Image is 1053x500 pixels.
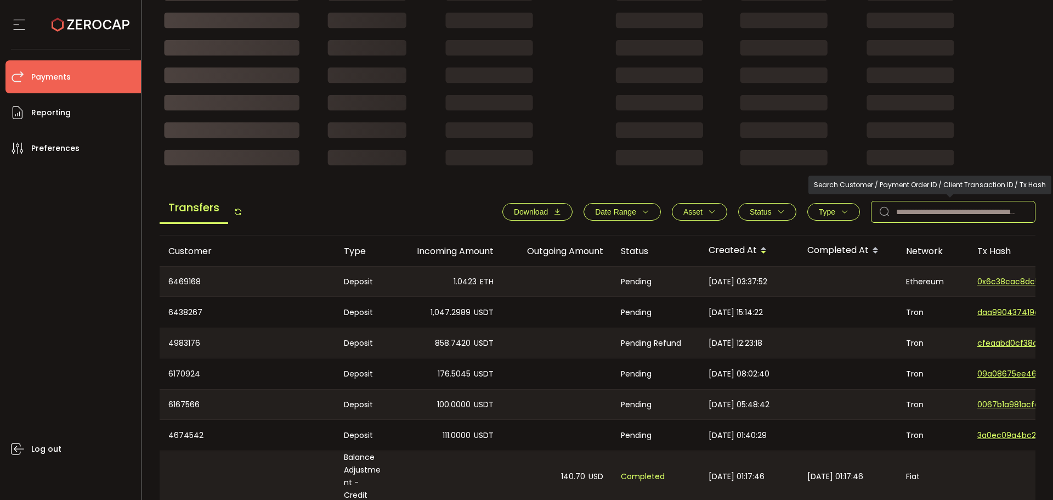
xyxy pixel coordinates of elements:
[393,245,502,257] div: Incoming Amount
[31,105,71,121] span: Reporting
[160,358,335,389] div: 6170924
[709,276,767,288] span: [DATE] 03:37:52
[897,390,969,419] div: Tron
[31,441,61,457] span: Log out
[431,306,471,319] span: 1,047.2989
[474,337,494,350] span: USDT
[437,398,471,411] span: 100.0000
[160,328,335,358] div: 4983176
[750,207,772,216] span: Status
[897,420,969,451] div: Tron
[474,368,494,380] span: USDT
[335,245,393,257] div: Type
[502,245,612,257] div: Outgoing Amount
[160,390,335,419] div: 6167566
[683,207,703,216] span: Asset
[588,470,603,483] span: USD
[160,420,335,451] div: 4674542
[709,337,762,350] span: [DATE] 12:23:18
[561,470,585,483] span: 140.70
[897,358,969,389] div: Tron
[31,141,80,156] span: Preferences
[612,245,700,257] div: Status
[160,267,335,296] div: 6469168
[709,470,765,483] span: [DATE] 01:17:46
[621,398,652,411] span: Pending
[474,306,494,319] span: USDT
[584,203,661,221] button: Date Range
[454,276,477,288] span: 1.0423
[335,390,393,419] div: Deposit
[621,337,681,350] span: Pending Refund
[621,368,652,380] span: Pending
[819,207,835,216] span: Type
[621,429,652,442] span: Pending
[31,69,71,85] span: Payments
[595,207,636,216] span: Date Range
[474,429,494,442] span: USDT
[700,241,799,260] div: Created At
[480,276,494,288] span: ETH
[621,306,652,319] span: Pending
[443,429,471,442] span: 111.0000
[709,368,769,380] span: [DATE] 08:02:40
[435,337,471,350] span: 858.7420
[738,203,796,221] button: Status
[160,245,335,257] div: Customer
[335,328,393,358] div: Deposit
[998,447,1053,500] iframe: Chat Widget
[807,470,863,483] span: [DATE] 01:17:46
[621,470,665,483] span: Completed
[502,203,573,221] button: Download
[672,203,727,221] button: Asset
[160,297,335,328] div: 6438267
[897,245,969,257] div: Network
[160,193,228,224] span: Transfers
[709,398,769,411] span: [DATE] 05:48:42
[335,358,393,389] div: Deposit
[709,429,767,442] span: [DATE] 01:40:29
[474,398,494,411] span: USDT
[335,297,393,328] div: Deposit
[709,306,763,319] span: [DATE] 15:14:22
[808,176,1051,194] div: Search Customer / Payment Order ID / Client Transaction ID / Tx Hash
[335,420,393,451] div: Deposit
[514,207,548,216] span: Download
[335,267,393,296] div: Deposit
[897,297,969,328] div: Tron
[438,368,471,380] span: 176.5045
[621,276,652,288] span: Pending
[897,267,969,296] div: Ethereum
[799,241,897,260] div: Completed At
[807,203,860,221] button: Type
[897,328,969,358] div: Tron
